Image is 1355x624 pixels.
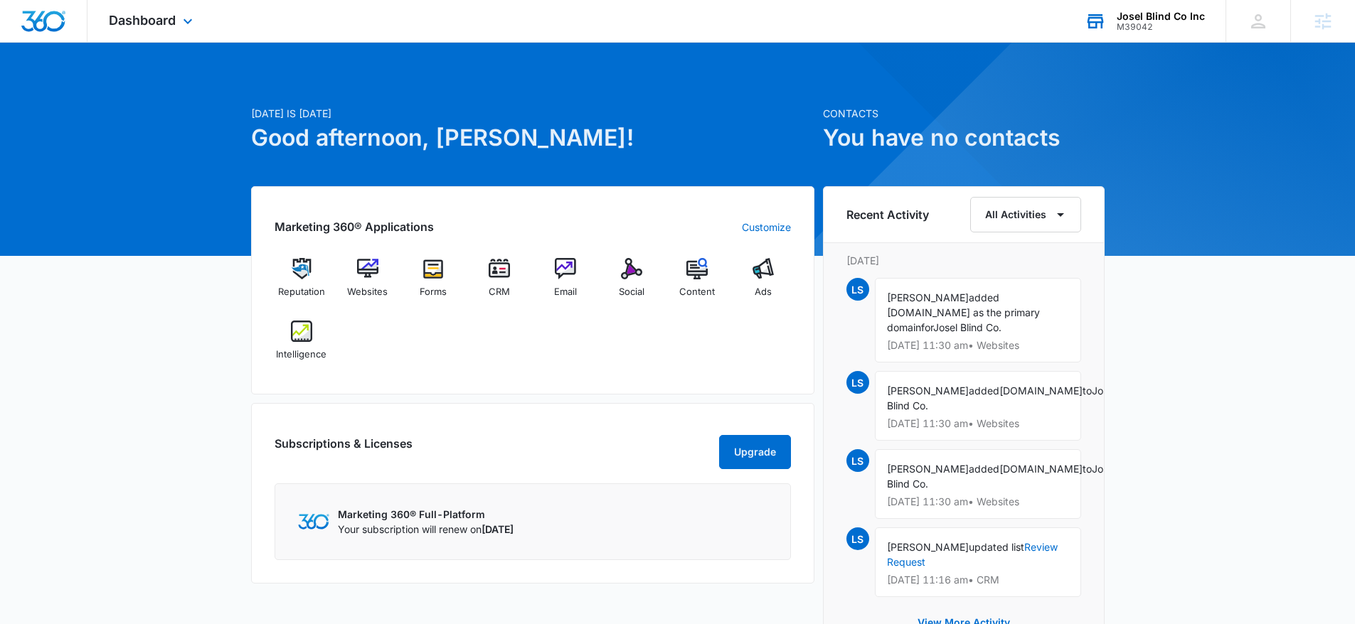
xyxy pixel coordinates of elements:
[109,13,176,28] span: Dashboard
[275,435,413,463] h2: Subscriptions & Licenses
[969,463,999,475] span: added
[276,348,326,362] span: Intelligence
[298,514,329,529] img: Marketing 360 Logo
[823,106,1105,121] p: Contacts
[275,258,329,309] a: Reputation
[719,435,791,469] button: Upgrade
[482,523,514,535] span: [DATE]
[604,258,659,309] a: Social
[472,258,527,309] a: CRM
[251,121,814,155] h1: Good afternoon, [PERSON_NAME]!
[755,285,772,299] span: Ads
[999,384,1083,397] span: [DOMAIN_NAME]
[538,258,593,309] a: Email
[970,197,1081,232] button: All Activities
[887,340,1069,350] p: [DATE] 11:30 am • Websites
[1083,384,1092,397] span: to
[887,463,969,475] span: [PERSON_NAME]
[338,522,514,537] p: Your subscription will renew on
[887,497,1069,507] p: [DATE] 11:30 am • Websites
[846,449,869,472] span: LS
[887,419,1069,429] p: [DATE] 11:30 am • Websites
[679,285,715,299] span: Content
[969,541,1024,553] span: updated list
[275,321,329,372] a: Intelligence
[340,258,395,309] a: Websites
[933,321,1001,333] span: Josel Blind Co.
[999,463,1083,475] span: [DOMAIN_NAME]
[619,285,644,299] span: Social
[846,278,869,301] span: LS
[887,575,1069,585] p: [DATE] 11:16 am • CRM
[742,220,791,235] a: Customize
[554,285,577,299] span: Email
[251,106,814,121] p: [DATE] is [DATE]
[736,258,791,309] a: Ads
[1117,11,1205,22] div: account name
[347,285,388,299] span: Websites
[887,291,1040,333] span: added [DOMAIN_NAME] as the primary domain
[921,321,933,333] span: for
[887,384,969,397] span: [PERSON_NAME]
[846,253,1081,268] p: [DATE]
[338,507,514,522] p: Marketing 360® Full-Platform
[1083,463,1092,475] span: to
[823,121,1105,155] h1: You have no contacts
[406,258,461,309] a: Forms
[846,206,929,223] h6: Recent Activity
[275,218,434,235] h2: Marketing 360® Applications
[278,285,325,299] span: Reputation
[670,258,725,309] a: Content
[887,291,969,303] span: [PERSON_NAME]
[1117,22,1205,32] div: account id
[489,285,510,299] span: CRM
[846,527,869,550] span: LS
[887,541,969,553] span: [PERSON_NAME]
[846,371,869,394] span: LS
[420,285,447,299] span: Forms
[969,384,999,397] span: added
